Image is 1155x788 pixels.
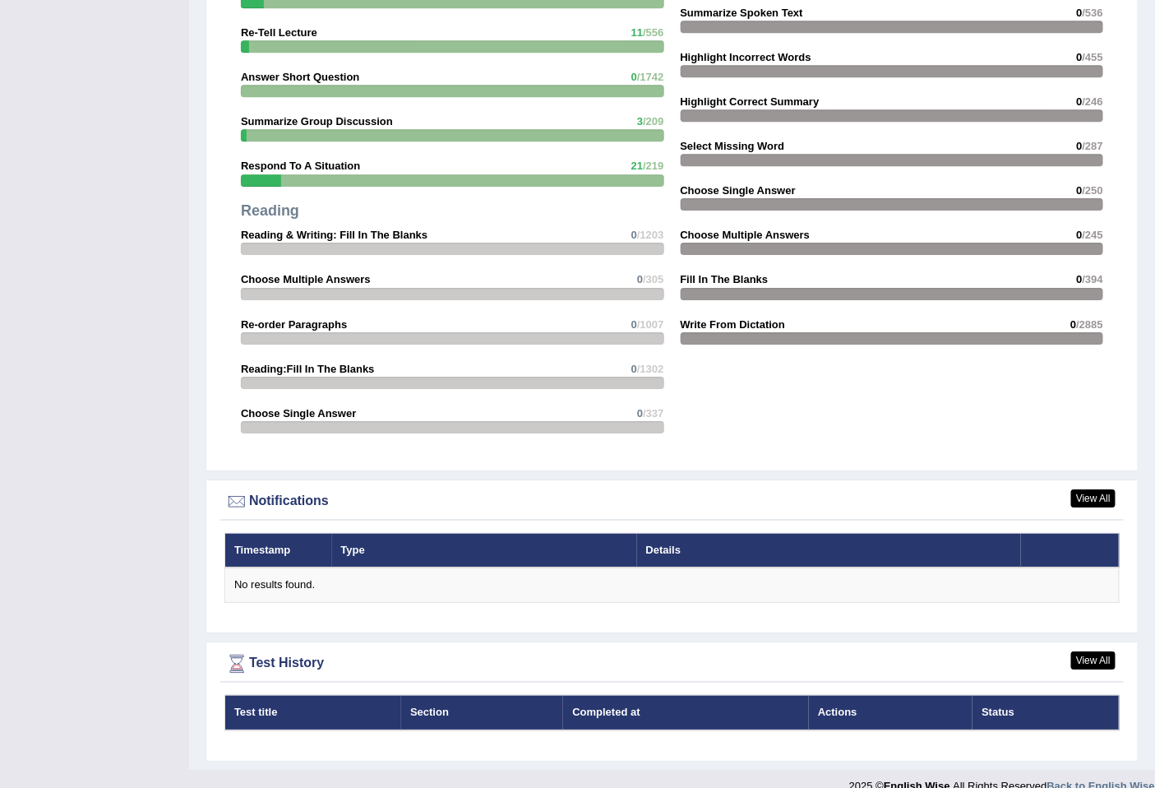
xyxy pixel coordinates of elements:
[631,318,637,331] span: 0
[1076,273,1082,285] span: 0
[1076,7,1082,19] span: 0
[224,489,1120,514] div: Notifications
[225,533,332,568] th: Timestamp
[637,229,664,241] span: /1203
[637,273,643,285] span: 0
[681,273,769,285] strong: Fill In The Blanks
[241,318,347,331] strong: Re-order Paragraphs
[681,184,796,197] strong: Choose Single Answer
[1076,95,1082,108] span: 0
[1083,273,1103,285] span: /394
[1083,7,1103,19] span: /536
[241,26,317,39] strong: Re-Tell Lecture
[681,140,785,152] strong: Select Missing Word
[1083,229,1103,241] span: /245
[637,115,643,127] span: 3
[1083,95,1103,108] span: /246
[973,695,1119,730] th: Status
[241,363,375,375] strong: Reading:Fill In The Blanks
[637,363,664,375] span: /1302
[1083,184,1103,197] span: /250
[643,160,663,172] span: /219
[643,273,663,285] span: /305
[234,577,1110,593] div: No results found.
[332,533,637,568] th: Type
[225,695,402,730] th: Test title
[681,7,803,19] strong: Summarize Spoken Text
[1071,651,1116,670] a: View All
[681,318,786,331] strong: Write From Dictation
[631,229,637,241] span: 0
[643,407,663,419] span: /337
[631,160,643,172] span: 21
[563,695,809,730] th: Completed at
[1076,318,1103,331] span: /2885
[1083,140,1103,152] span: /287
[809,695,973,730] th: Actions
[637,71,664,83] span: /1742
[631,26,643,39] span: 11
[224,651,1120,676] div: Test History
[637,318,664,331] span: /1007
[241,229,427,241] strong: Reading & Writing: Fill In The Blanks
[1070,318,1076,331] span: 0
[1071,489,1116,508] a: View All
[1083,51,1103,63] span: /455
[643,115,663,127] span: /209
[1076,140,1082,152] span: 0
[241,71,359,83] strong: Answer Short Question
[637,407,643,419] span: 0
[631,71,637,83] span: 0
[681,51,811,63] strong: Highlight Incorrect Words
[1076,184,1082,197] span: 0
[401,695,563,730] th: Section
[241,115,393,127] strong: Summarize Group Discussion
[241,273,371,285] strong: Choose Multiple Answers
[643,26,663,39] span: /556
[681,95,820,108] strong: Highlight Correct Summary
[1076,229,1082,241] span: 0
[241,202,299,219] strong: Reading
[637,533,1021,568] th: Details
[241,160,360,172] strong: Respond To A Situation
[681,229,811,241] strong: Choose Multiple Answers
[241,407,356,419] strong: Choose Single Answer
[1076,51,1082,63] span: 0
[631,363,637,375] span: 0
